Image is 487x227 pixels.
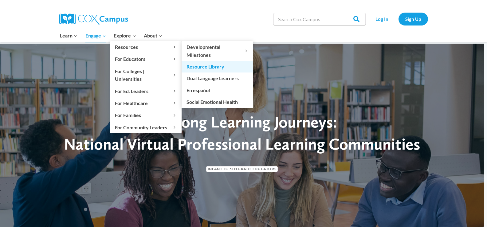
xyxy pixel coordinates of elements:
button: Child menu of Explore [110,29,140,42]
button: Child menu of Developmental Milestones [182,41,253,61]
input: Search Cox Campus [273,13,366,25]
button: Child menu of Learn [56,29,82,42]
button: Child menu of For Healthcare [110,97,182,109]
button: Child menu of For Educators [110,53,182,65]
button: Child menu of About [140,29,166,42]
button: Child menu of Resources [110,41,182,53]
button: Child menu of For Community Leaders [110,121,182,133]
nav: Secondary Navigation [369,13,428,25]
a: Social Emotional Health [182,96,253,108]
a: Sign Up [399,13,428,25]
a: Resource Library [182,61,253,72]
a: Log In [369,13,395,25]
button: Child menu of For Colleges | Universities [110,65,182,85]
span: Yearlong Learning Journeys: [147,112,337,131]
span: Infant to 5th Grade Educators [206,166,278,172]
span: National Virtual Professional Learning Communities [64,134,420,154]
img: Cox Campus [59,14,128,25]
button: Child menu of Engage [81,29,110,42]
nav: Primary Navigation [56,29,166,42]
button: Child menu of For Families [110,109,182,121]
a: En español [182,84,253,96]
a: Dual Language Learners [182,72,253,84]
button: Child menu of For Ed. Leaders [110,85,182,97]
